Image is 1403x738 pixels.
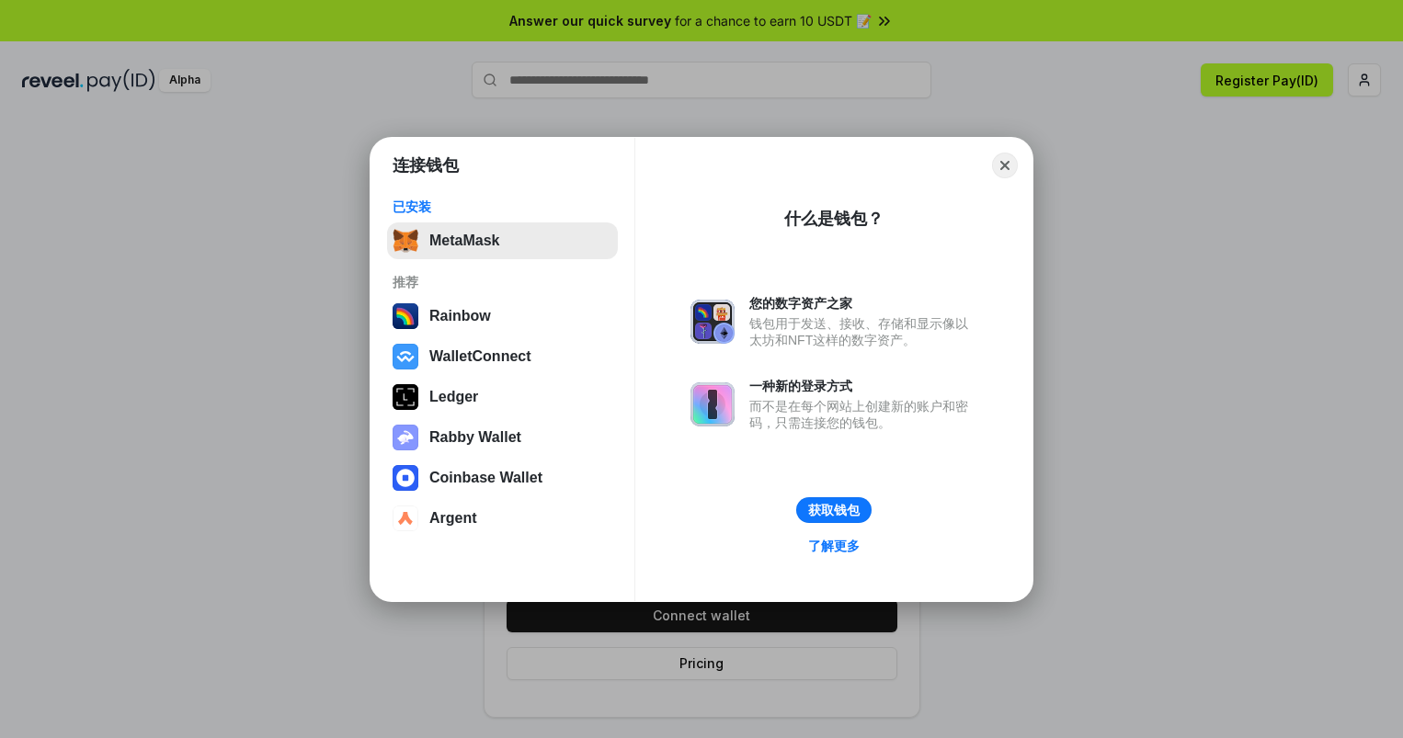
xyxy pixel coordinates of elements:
button: Ledger [387,379,618,415]
div: 获取钱包 [808,502,860,518]
div: 一种新的登录方式 [749,378,977,394]
div: 推荐 [393,274,612,290]
div: Coinbase Wallet [429,470,542,486]
div: 了解更多 [808,538,860,554]
div: Rabby Wallet [429,429,521,446]
img: svg+xml,%3Csvg%20fill%3D%22none%22%20height%3D%2233%22%20viewBox%3D%220%200%2035%2033%22%20width%... [393,228,418,254]
div: Rainbow [429,308,491,324]
div: Argent [429,510,477,527]
button: 获取钱包 [796,497,872,523]
a: 了解更多 [797,534,871,558]
div: MetaMask [429,233,499,249]
img: svg+xml,%3Csvg%20xmlns%3D%22http%3A%2F%2Fwww.w3.org%2F2000%2Fsvg%22%20fill%3D%22none%22%20viewBox... [690,300,735,344]
img: svg+xml,%3Csvg%20xmlns%3D%22http%3A%2F%2Fwww.w3.org%2F2000%2Fsvg%22%20fill%3D%22none%22%20viewBox... [690,382,735,426]
img: svg+xml,%3Csvg%20xmlns%3D%22http%3A%2F%2Fwww.w3.org%2F2000%2Fsvg%22%20fill%3D%22none%22%20viewBox... [393,425,418,450]
button: Close [992,153,1018,178]
img: svg+xml,%3Csvg%20width%3D%2228%22%20height%3D%2228%22%20viewBox%3D%220%200%2028%2028%22%20fill%3D... [393,505,418,531]
div: 而不是在每个网站上创建新的账户和密码，只需连接您的钱包。 [749,398,977,431]
button: Coinbase Wallet [387,460,618,496]
img: svg+xml,%3Csvg%20width%3D%22120%22%20height%3D%22120%22%20viewBox%3D%220%200%20120%20120%22%20fil... [393,303,418,329]
button: Rainbow [387,298,618,335]
button: Argent [387,500,618,537]
button: WalletConnect [387,338,618,375]
div: WalletConnect [429,348,531,365]
button: MetaMask [387,222,618,259]
div: 已安装 [393,199,612,215]
h1: 连接钱包 [393,154,459,176]
div: 您的数字资产之家 [749,295,977,312]
img: svg+xml,%3Csvg%20xmlns%3D%22http%3A%2F%2Fwww.w3.org%2F2000%2Fsvg%22%20width%3D%2228%22%20height%3... [393,384,418,410]
div: Ledger [429,389,478,405]
button: Rabby Wallet [387,419,618,456]
img: svg+xml,%3Csvg%20width%3D%2228%22%20height%3D%2228%22%20viewBox%3D%220%200%2028%2028%22%20fill%3D... [393,344,418,369]
img: svg+xml,%3Csvg%20width%3D%2228%22%20height%3D%2228%22%20viewBox%3D%220%200%2028%2028%22%20fill%3D... [393,465,418,491]
div: 钱包用于发送、接收、存储和显示像以太坊和NFT这样的数字资产。 [749,315,977,348]
div: 什么是钱包？ [784,208,884,230]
